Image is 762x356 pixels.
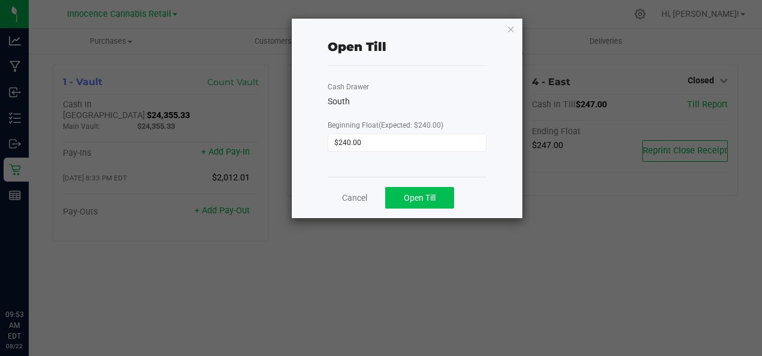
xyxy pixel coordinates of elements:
label: Cash Drawer [328,82,369,92]
a: Cancel [342,192,367,204]
span: Open Till [404,193,436,203]
div: Open Till [328,38,386,56]
div: South [328,95,486,108]
button: Open Till [385,187,454,209]
span: (Expected: $240.00) [379,121,443,129]
span: Beginning Float [328,121,443,129]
